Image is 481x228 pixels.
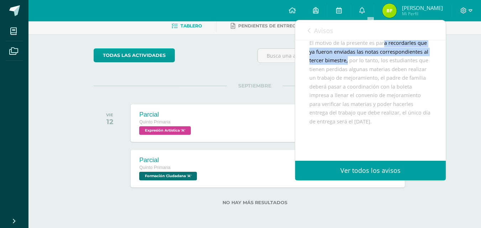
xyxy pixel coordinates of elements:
[382,4,397,18] img: 957cb9f77039e0c50a7b89e82c229d7a.png
[94,200,416,205] label: No hay más resultados
[181,23,202,28] span: Tablero
[139,165,171,170] span: Quinto Primaria
[231,20,299,32] a: Pendientes de entrega
[227,83,283,89] span: SEPTIEMBRE
[139,126,191,135] span: Expresión Artística 'A'
[295,161,446,180] a: Ver todos los avisos
[139,111,193,118] div: Parcial
[238,23,299,28] span: Pendientes de entrega
[172,20,202,32] a: Tablero
[139,172,197,180] span: Formación Ciudadana 'A'
[106,112,113,117] div: VIE
[258,49,415,63] input: Busca una actividad próxima aquí...
[314,26,333,35] span: Avisos
[139,157,199,164] div: Parcial
[139,120,171,124] span: Quinto Primaria
[94,48,175,62] a: todas las Actividades
[106,117,113,126] div: 12
[402,4,443,11] span: [PERSON_NAME]
[309,21,432,196] div: Queridos papitos por este medio les saludo cordialmente. El motivo de la presente es para recorda...
[402,11,443,17] span: Mi Perfil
